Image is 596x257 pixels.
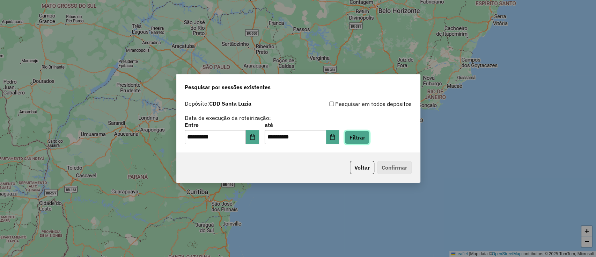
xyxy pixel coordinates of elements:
span: Pesquisar por sessões existentes [185,83,271,91]
label: Data de execução da roteirização: [185,114,271,122]
button: Filtrar [345,131,369,144]
strong: CDD Santa Luzia [209,100,251,107]
label: Entre [185,121,259,129]
div: Pesquisar em todos depósitos [298,100,412,108]
button: Choose Date [246,130,259,144]
label: até [265,121,339,129]
label: Depósito: [185,99,251,108]
button: Choose Date [326,130,339,144]
button: Voltar [350,161,374,174]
